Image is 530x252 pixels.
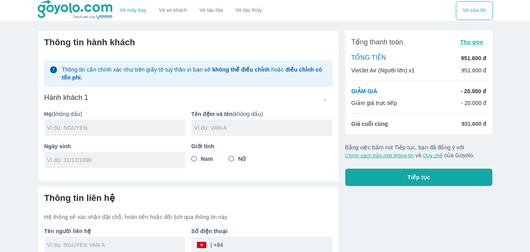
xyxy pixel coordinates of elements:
input: Ví dụ: 31/12/1990 [47,156,177,164]
p: Thông tin cần chính xác như trên giấy tờ tuỳ thân vì bạn sẽ hoặc [62,66,327,81]
b: Họ [44,111,52,117]
div: choose transportation mode [456,1,492,20]
input: Ví dụ: NGUYEN VAN A [47,241,185,249]
p: 951.600 đ [461,54,486,62]
button: Tiếp tục [345,169,493,186]
span: Giá cuối cùng [352,120,388,128]
b: Tên đệm và tên [191,111,233,117]
p: VietJet Air (Người lớn) x1 [352,66,415,74]
p: Hệ thống sẽ xác nhận đặt chỗ, hoàn tiền hoặc đổi lịch qua thông tin này [44,213,332,221]
strong: không thể điều chỉnh [212,66,270,73]
p: (không dấu) [191,110,332,118]
p: - 20.000 đ [461,87,486,95]
button: Vé tàu thủy [229,1,268,20]
p: Giảm giá trực tiếp [352,99,397,107]
p: 951.600 đ [461,66,486,74]
b: Tên người liên hệ [44,228,91,234]
p: (không dấu) [44,110,185,118]
span: Thu gọn [460,39,483,45]
p: Bằng việc bấm nút Tiếp tục, bạn đã đồng ý với và của Goyolo. [345,143,493,159]
a: Vé máy bay [120,7,146,13]
span: Nam [201,155,213,163]
p: - 20.000 đ [461,99,486,107]
h6: Hành khách 1 [44,93,89,102]
a: Vé tàu lửa [193,1,229,20]
p: Giới tính [191,142,332,150]
button: Chính sách bảo mật thông tin [345,153,414,158]
p: TỔNG TIỀN [352,54,386,63]
span: Tiếp tục [408,173,430,181]
p: GIẢM GIÁ [352,87,377,95]
span: 931.600 đ [461,120,486,128]
p: Ngày sinh [44,142,185,150]
a: Vé xe khách [159,7,187,13]
b: Số điện thoại [191,228,228,234]
button: Vé của tôi [456,1,492,20]
h6: Thông tin liên hệ [44,193,332,204]
span: Nữ [238,155,246,163]
input: Ví dụ: VAN A [194,124,332,132]
span: Tổng thanh toán [352,37,403,47]
h6: Thông tin hành khách [44,37,332,48]
div: choose transportation mode [113,1,268,20]
button: Quy chế [423,153,443,158]
input: Ví dụ: NGUYEN [47,124,185,132]
button: Thu gọn [457,37,486,48]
